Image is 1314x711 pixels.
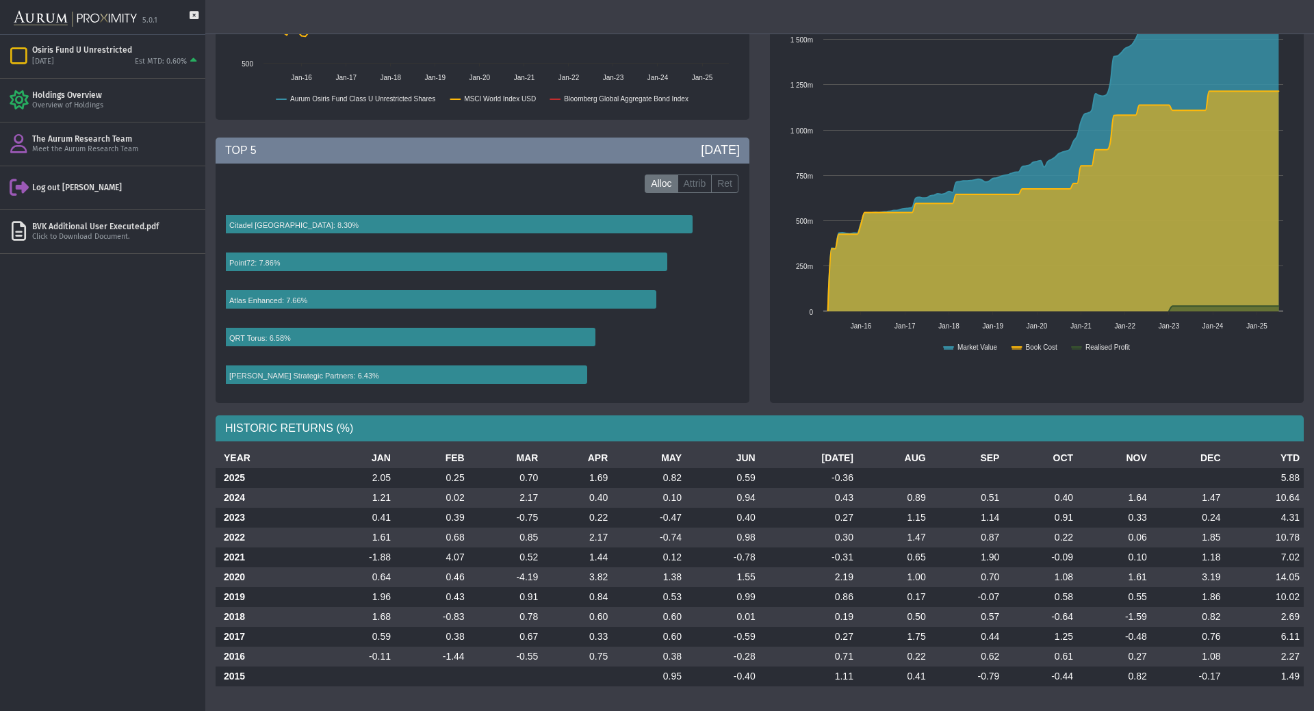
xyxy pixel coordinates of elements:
td: -0.64 [1003,607,1077,627]
td: 7.02 [1225,547,1304,567]
th: 2016 [216,647,321,667]
td: 0.89 [858,488,930,508]
td: 0.71 [760,647,858,667]
td: 0.38 [395,627,469,647]
text: MSCI World Index USD [464,95,536,103]
text: Jan-25 [692,74,713,81]
td: 0.40 [686,508,760,528]
text: Jan-23 [1159,322,1180,330]
td: 0.61 [1003,647,1077,667]
td: 0.52 [469,547,543,567]
td: 0.86 [760,587,858,607]
text: 0 [809,309,813,316]
td: 0.60 [612,627,686,647]
td: 0.91 [469,587,543,607]
td: 0.53 [612,587,686,607]
th: 2023 [216,508,321,528]
div: Est MTD: 0.60% [135,57,187,67]
td: 0.43 [760,488,858,508]
td: 1.18 [1151,547,1225,567]
td: 0.59 [686,468,760,488]
text: Jan-25 [1246,322,1267,330]
text: Jan-22 [1114,322,1135,330]
text: Bloomberg Global Aggregate Bond Index [564,95,688,103]
div: Meet the Aurum Research Team [32,144,200,155]
text: Jan-21 [1070,322,1092,330]
label: Ret [711,174,738,194]
td: 1.75 [858,627,930,647]
div: Holdings Overview [32,90,200,101]
td: 2.05 [321,468,395,488]
td: 0.50 [858,607,930,627]
td: -0.79 [930,667,1004,686]
td: 1.47 [1151,488,1225,508]
td: -0.83 [395,607,469,627]
td: 0.82 [612,468,686,488]
th: MAY [612,448,686,468]
td: -0.48 [1077,627,1151,647]
td: 0.19 [760,607,858,627]
text: Jan-19 [983,322,1004,330]
td: 1.15 [858,508,930,528]
td: -1.88 [321,547,395,567]
td: 1.90 [930,547,1004,567]
text: Aurum Osiris Fund Class U Unrestricted Shares [290,95,435,103]
th: APR [542,448,612,468]
td: 0.33 [542,627,612,647]
td: -0.09 [1003,547,1077,567]
td: 1.08 [1003,567,1077,587]
th: [DATE] [760,448,858,468]
text: Jan-21 [514,74,535,81]
th: OCT [1003,448,1077,468]
td: 0.40 [542,488,612,508]
div: Osiris Fund U Unrestricted [32,44,200,55]
td: -0.75 [469,508,543,528]
td: 3.82 [542,567,612,587]
td: 2.27 [1225,647,1304,667]
th: YTD [1225,448,1304,468]
td: 0.06 [1077,528,1151,547]
th: 2025 [216,468,321,488]
td: 5.88 [1225,468,1304,488]
td: 0.91 [1003,508,1077,528]
td: -0.31 [760,547,858,567]
div: 5.0.1 [142,16,157,26]
td: 0.27 [760,508,858,528]
td: -0.74 [612,528,686,547]
td: 4.07 [395,547,469,567]
text: Jan-24 [647,74,669,81]
td: 0.46 [395,567,469,587]
td: 0.33 [1077,508,1151,528]
th: FEB [395,448,469,468]
text: 1 500m [790,36,813,44]
td: 0.17 [858,587,930,607]
td: 0.60 [542,607,612,627]
text: 1 250m [790,81,813,89]
td: 14.05 [1225,567,1304,587]
th: DEC [1151,448,1225,468]
td: 2.17 [469,488,543,508]
td: 1.25 [1003,627,1077,647]
td: 0.40 [1003,488,1077,508]
td: -0.44 [1003,667,1077,686]
td: 10.78 [1225,528,1304,547]
td: 0.22 [858,647,930,667]
td: 1.55 [686,567,760,587]
td: 0.22 [1003,528,1077,547]
label: Attrib [678,174,712,194]
td: 0.39 [395,508,469,528]
text: Jan-23 [603,74,624,81]
td: 0.82 [1077,667,1151,686]
td: -1.59 [1077,607,1151,627]
td: 0.99 [686,587,760,607]
td: 0.27 [760,627,858,647]
text: 250m [796,263,813,270]
text: Point72: 7.86% [229,259,281,267]
text: Jan-17 [336,74,357,81]
td: -4.19 [469,567,543,587]
td: 6.11 [1225,627,1304,647]
td: 0.38 [612,647,686,667]
td: 0.57 [930,607,1004,627]
td: 0.10 [1077,547,1151,567]
text: Jan-18 [381,74,402,81]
